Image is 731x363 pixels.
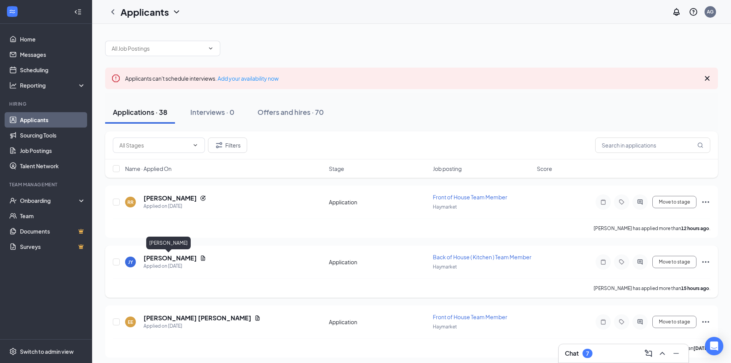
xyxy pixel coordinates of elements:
[656,347,668,360] button: ChevronUp
[20,158,86,174] a: Talent Network
[705,337,723,355] div: Open Intercom Messenger
[144,314,251,322] h5: [PERSON_NAME] [PERSON_NAME]
[112,44,205,53] input: All Job Postings
[257,107,324,117] div: Offers and hires · 70
[617,199,626,205] svg: Tag
[9,181,84,188] div: Team Management
[144,322,261,330] div: Applied on [DATE]
[119,141,189,149] input: All Stages
[594,225,710,232] p: [PERSON_NAME] has applied more than .
[697,142,703,148] svg: MagnifyingGlass
[681,285,709,291] b: 15 hours ago
[672,7,681,17] svg: Notifications
[208,138,247,153] button: Filter Filters
[9,197,17,204] svg: UserCheck
[433,204,457,210] span: Haymarket
[681,225,709,231] b: 12 hours ago
[599,199,608,205] svg: Note
[144,262,206,270] div: Applied on [DATE]
[433,264,457,270] span: Haymarket
[635,199,645,205] svg: ActiveChat
[433,324,457,330] span: Haymarket
[144,254,197,262] h5: [PERSON_NAME]
[192,142,198,148] svg: ChevronDown
[701,257,710,267] svg: Ellipses
[329,318,428,326] div: Application
[20,143,86,158] a: Job Postings
[144,194,197,202] h5: [PERSON_NAME]
[652,256,696,268] button: Move to stage
[652,316,696,328] button: Move to stage
[20,239,86,254] a: SurveysCrown
[635,259,645,265] svg: ActiveChat
[642,347,655,360] button: ComposeMessage
[670,347,682,360] button: Minimize
[595,138,710,153] input: Search in applications
[617,259,626,265] svg: Tag
[125,165,172,172] span: Name · Applied On
[20,31,86,47] a: Home
[672,349,681,358] svg: Minimize
[208,45,214,51] svg: ChevronDown
[120,5,169,18] h1: Applicants
[127,199,134,206] div: RR
[701,197,710,207] svg: Ellipses
[8,8,16,15] svg: WorkstreamLogo
[200,195,206,201] svg: Reapply
[172,7,181,17] svg: ChevronDown
[599,319,608,325] svg: Note
[537,165,552,172] span: Score
[329,165,344,172] span: Stage
[190,107,234,117] div: Interviews · 0
[128,259,133,265] div: JY
[635,319,645,325] svg: ActiveChat
[20,112,86,128] a: Applicants
[111,74,120,83] svg: Error
[254,315,261,321] svg: Document
[128,319,133,325] div: EE
[433,165,462,172] span: Job posting
[20,62,86,78] a: Scheduling
[144,202,206,210] div: Applied on [DATE]
[146,237,191,249] div: [PERSON_NAME]
[689,7,698,17] svg: QuestionInfo
[74,8,82,16] svg: Collapse
[20,224,86,239] a: DocumentsCrown
[617,319,626,325] svg: Tag
[329,198,428,206] div: Application
[215,141,224,150] svg: Filter
[586,350,589,357] div: 7
[433,313,507,320] span: Front of House Team Member
[652,196,696,208] button: Move to stage
[20,47,86,62] a: Messages
[693,345,709,351] b: [DATE]
[9,81,17,89] svg: Analysis
[20,197,79,204] div: Onboarding
[108,7,117,17] svg: ChevronLeft
[707,8,714,15] div: AG
[113,107,167,117] div: Applications · 38
[9,348,17,355] svg: Settings
[20,208,86,224] a: Team
[9,101,84,107] div: Hiring
[433,254,531,260] span: Back of House ( Kitchen ) Team Member
[20,81,86,89] div: Reporting
[644,349,653,358] svg: ComposeMessage
[565,349,579,358] h3: Chat
[594,285,710,292] p: [PERSON_NAME] has applied more than .
[125,75,279,82] span: Applicants can't schedule interviews.
[329,258,428,266] div: Application
[200,255,206,261] svg: Document
[701,317,710,327] svg: Ellipses
[658,349,667,358] svg: ChevronUp
[599,259,608,265] svg: Note
[218,75,279,82] a: Add your availability now
[433,194,507,201] span: Front of House Team Member
[20,348,74,355] div: Switch to admin view
[703,74,712,83] svg: Cross
[20,128,86,143] a: Sourcing Tools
